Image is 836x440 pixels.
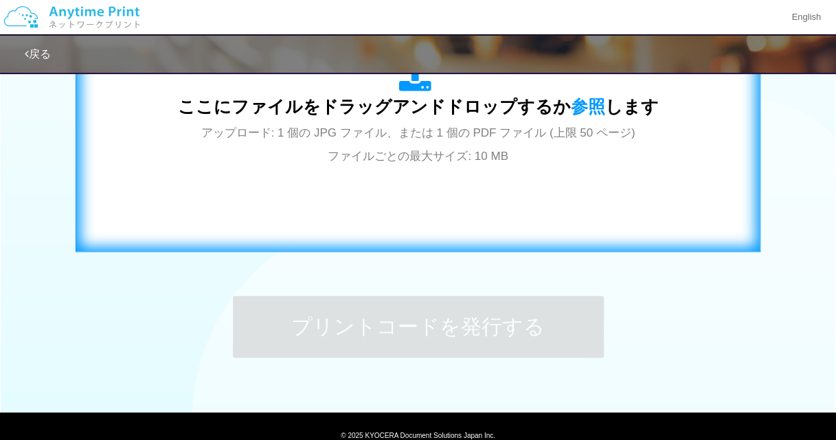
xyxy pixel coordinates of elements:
[571,97,605,116] span: 参照
[233,296,604,358] button: プリントコードを発行する
[178,97,659,116] span: ここにファイルをドラッグアンドドロップするか します
[25,48,51,60] a: 戻る
[201,126,635,163] span: アップロード: 1 個の JPG ファイル、または 1 個の PDF ファイル (上限 50 ページ) ファイルごとの最大サイズ: 10 MB
[341,430,495,439] span: © 2025 KYOCERA Document Solutions Japan Inc.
